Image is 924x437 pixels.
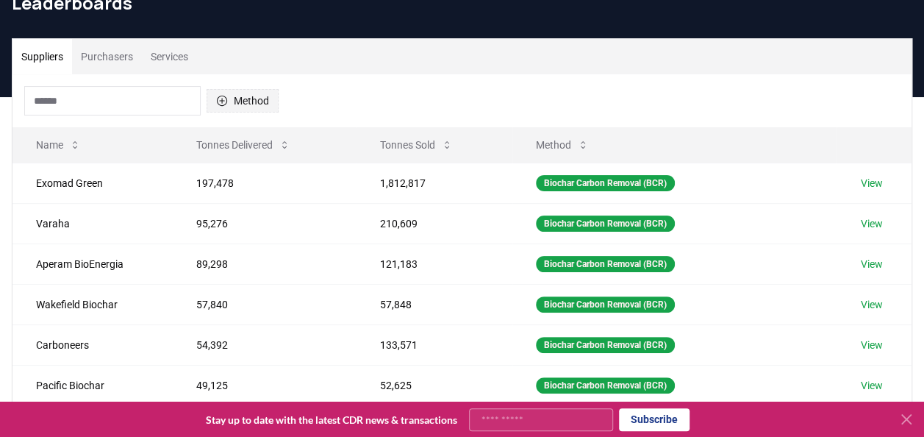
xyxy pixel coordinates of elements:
button: Suppliers [12,39,72,74]
div: Biochar Carbon Removal (BCR) [536,256,675,272]
td: 1,812,817 [357,163,512,203]
td: Carboneers [12,324,173,365]
button: Tonnes Sold [368,130,465,160]
a: View [860,257,882,271]
td: 49,125 [173,365,357,405]
button: Purchasers [72,39,142,74]
a: View [860,378,882,393]
button: Method [207,89,279,113]
td: 89,298 [173,244,357,284]
td: 54,392 [173,324,357,365]
td: 197,478 [173,163,357,203]
a: View [860,176,882,191]
button: Method [524,130,601,160]
button: Tonnes Delivered [185,130,302,160]
td: Varaha [12,203,173,244]
div: Biochar Carbon Removal (BCR) [536,296,675,313]
a: View [860,297,882,312]
a: View [860,216,882,231]
div: Biochar Carbon Removal (BCR) [536,337,675,353]
td: Exomad Green [12,163,173,203]
td: 210,609 [357,203,512,244]
td: 57,848 [357,284,512,324]
td: 121,183 [357,244,512,284]
button: Services [142,39,197,74]
div: Biochar Carbon Removal (BCR) [536,175,675,191]
div: Biochar Carbon Removal (BCR) [536,216,675,232]
button: Name [24,130,93,160]
td: 57,840 [173,284,357,324]
td: Wakefield Biochar [12,284,173,324]
td: Pacific Biochar [12,365,173,405]
td: 95,276 [173,203,357,244]
a: View [860,338,882,352]
td: 133,571 [357,324,512,365]
div: Biochar Carbon Removal (BCR) [536,377,675,394]
td: 52,625 [357,365,512,405]
td: Aperam BioEnergia [12,244,173,284]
